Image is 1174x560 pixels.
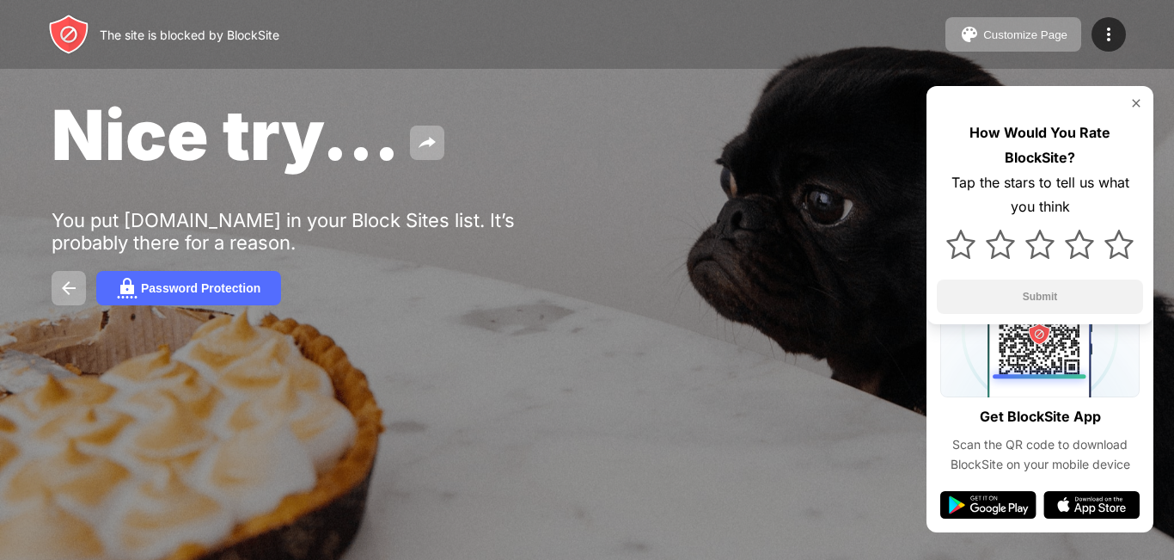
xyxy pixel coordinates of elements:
div: Customize Page [983,28,1067,41]
div: The site is blocked by BlockSite [100,28,279,42]
button: Submit [937,280,1143,314]
div: How Would You Rate BlockSite? [937,120,1143,170]
img: back.svg [58,278,79,298]
img: rate-us-close.svg [1129,96,1143,110]
img: star.svg [1025,230,1055,259]
img: app-store.svg [1043,491,1140,519]
img: header-logo.svg [48,14,89,55]
img: share.svg [417,132,437,153]
span: Nice try... [52,93,400,176]
div: Tap the stars to tell us what you think [937,170,1143,220]
button: Password Protection [96,271,281,305]
button: Customize Page [945,17,1081,52]
img: star.svg [1104,230,1134,259]
img: google-play.svg [940,491,1036,519]
img: star.svg [986,230,1015,259]
img: star.svg [1065,230,1094,259]
div: Get BlockSite App [980,404,1101,429]
img: menu-icon.svg [1098,24,1119,45]
div: Password Protection [141,281,260,295]
img: pallet.svg [959,24,980,45]
div: You put [DOMAIN_NAME] in your Block Sites list. It’s probably there for a reason. [52,209,583,254]
div: Scan the QR code to download BlockSite on your mobile device [940,435,1140,474]
img: password.svg [117,278,138,298]
img: star.svg [946,230,975,259]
